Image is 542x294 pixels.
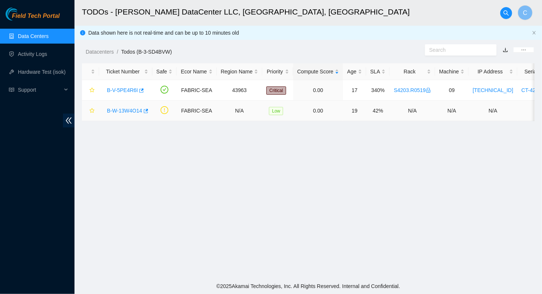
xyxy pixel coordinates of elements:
[6,13,60,23] a: Akamai TechnologiesField Tech Portal
[343,101,366,121] td: 19
[500,7,512,19] button: search
[89,108,95,114] span: star
[293,80,343,101] td: 0.00
[269,107,283,115] span: Low
[177,101,216,121] td: FABRIC-SEA
[426,88,431,93] span: lock
[473,87,513,93] a: [TECHNICAL_ID]
[9,87,14,92] span: read
[107,87,138,93] a: B-V-5PE4R6I
[6,7,38,20] img: Akamai Technologies
[75,278,542,294] footer: © 2025 Akamai Technologies, Inc. All Rights Reserved. Internal and Confidential.
[394,87,431,93] a: S4203.R0519lock
[343,80,366,101] td: 17
[18,33,48,39] a: Data Centers
[217,101,263,121] td: N/A
[18,69,66,75] a: Hardware Test (isok)
[86,105,95,117] button: star
[532,31,536,35] button: close
[435,80,469,101] td: 09
[518,5,533,20] button: C
[107,108,142,114] a: B-W-13W4O14
[503,47,508,53] a: download
[18,51,47,57] a: Activity Logs
[217,80,263,101] td: 43963
[86,84,95,96] button: star
[366,80,390,101] td: 340%
[63,114,75,127] span: double-left
[12,13,60,20] span: Field Tech Portal
[435,101,469,121] td: N/A
[18,82,62,97] span: Support
[161,86,168,94] span: check-circle
[429,46,486,54] input: Search
[366,101,390,121] td: 42%
[469,101,517,121] td: N/A
[266,86,286,95] span: Critical
[521,47,526,53] span: ellipsis
[523,8,527,18] span: C
[89,88,95,94] span: star
[293,101,343,121] td: 0.00
[117,49,118,55] span: /
[161,106,168,114] span: exclamation-circle
[86,49,114,55] a: Datacenters
[177,80,216,101] td: FABRIC-SEA
[497,44,514,56] button: download
[390,101,435,121] td: N/A
[501,10,512,16] span: search
[121,49,172,55] a: Todos (B-3-SD4BVW)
